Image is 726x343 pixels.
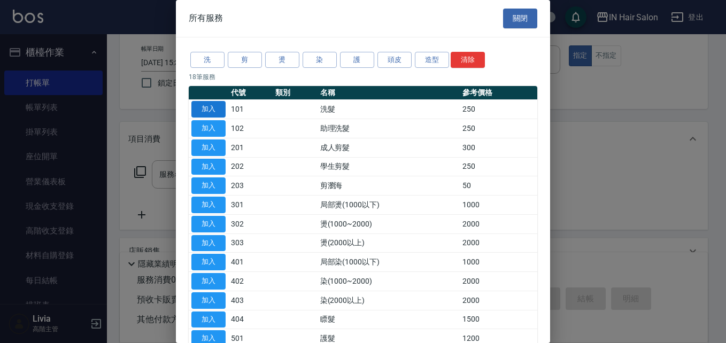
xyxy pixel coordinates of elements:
button: 燙 [265,52,299,68]
p: 18 筆服務 [189,72,537,82]
td: 102 [228,119,273,138]
button: 造型 [415,52,449,68]
button: 加入 [191,235,226,252]
button: 加入 [191,101,226,118]
td: 101 [228,100,273,119]
button: 洗 [190,52,225,68]
td: 250 [460,119,537,138]
td: 303 [228,233,273,253]
th: 類別 [273,86,317,100]
th: 參考價格 [460,86,537,100]
td: 助理洗髮 [318,119,460,138]
td: 1000 [460,196,537,215]
button: 清除 [451,52,485,68]
td: 2000 [460,291,537,310]
button: 加入 [191,311,226,328]
td: 剪瀏海 [318,176,460,196]
td: 202 [228,157,273,176]
th: 代號 [228,86,273,100]
th: 名稱 [318,86,460,100]
td: 燙(2000以上) [318,233,460,253]
button: 剪 [228,52,262,68]
td: 50 [460,176,537,196]
button: 染 [303,52,337,68]
button: 加入 [191,197,226,213]
td: 203 [228,176,273,196]
button: 加入 [191,292,226,309]
button: 護 [340,52,374,68]
td: 404 [228,310,273,329]
td: 局部染(1000以下) [318,253,460,272]
td: 302 [228,214,273,233]
td: 250 [460,157,537,176]
button: 頭皮 [377,52,412,68]
td: 學生剪髮 [318,157,460,176]
td: 2000 [460,272,537,291]
td: 300 [460,138,537,157]
td: 301 [228,196,273,215]
td: 染(1000~2000) [318,272,460,291]
td: 2000 [460,214,537,233]
button: 加入 [191,159,226,175]
button: 加入 [191,120,226,137]
td: 201 [228,138,273,157]
td: 染(2000以上) [318,291,460,310]
button: 加入 [191,177,226,194]
button: 加入 [191,273,226,290]
td: 1000 [460,253,537,272]
td: 局部燙(1000以下) [318,196,460,215]
td: 403 [228,291,273,310]
td: 燙(1000~2000) [318,214,460,233]
td: 瞟髮 [318,310,460,329]
td: 402 [228,272,273,291]
button: 加入 [191,254,226,270]
td: 成人剪髮 [318,138,460,157]
td: 洗髮 [318,100,460,119]
td: 401 [228,253,273,272]
button: 加入 [191,139,226,156]
td: 1500 [460,310,537,329]
td: 2000 [460,233,537,253]
button: 關閉 [503,9,537,28]
span: 所有服務 [189,13,223,24]
button: 加入 [191,216,226,232]
td: 250 [460,100,537,119]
